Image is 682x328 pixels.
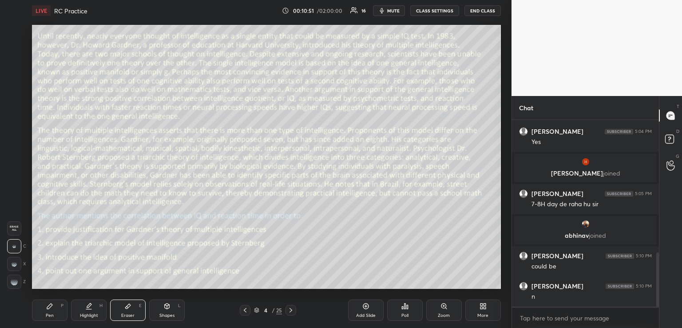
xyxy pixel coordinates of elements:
[356,313,376,318] div: Add Slide
[519,252,527,260] img: default.png
[606,253,634,259] img: 4P8fHbbgJtejmAAAAAElFTkSuQmCC
[676,153,679,160] p: G
[7,275,26,289] div: Z
[99,304,103,308] div: H
[581,157,590,166] img: thumbnail.jpg
[512,120,659,307] div: grid
[635,191,652,196] div: 5:05 PM
[276,306,282,314] div: 25
[531,200,652,209] div: 7-8H day de raha hu sir
[531,128,583,136] h6: [PERSON_NAME]
[32,5,51,16] div: LIVE
[61,304,63,308] div: P
[512,96,540,120] p: Chat
[7,239,26,253] div: C
[636,284,652,289] div: 5:10 PM
[603,169,620,177] span: joined
[531,262,652,271] div: could be
[531,138,652,147] div: Yes
[589,231,606,240] span: joined
[635,129,652,134] div: 5:04 PM
[581,220,590,228] img: thumbnail.jpg
[531,190,583,198] h6: [PERSON_NAME]
[606,284,634,289] img: 4P8fHbbgJtejmAAAAAElFTkSuQmCC
[519,232,651,239] p: abhinav
[531,292,652,301] div: n
[178,304,181,308] div: L
[519,170,651,177] p: [PERSON_NAME]
[80,313,98,318] div: Highlight
[519,282,527,290] img: default.png
[387,8,400,14] span: mute
[121,313,135,318] div: Eraser
[54,7,87,15] h4: RC Practice
[676,128,679,135] p: D
[677,103,679,110] p: T
[636,253,652,259] div: 5:10 PM
[7,257,26,271] div: X
[519,128,527,136] img: default.png
[373,5,405,16] button: mute
[605,191,633,196] img: 4P8fHbbgJtejmAAAAAElFTkSuQmCC
[438,313,450,318] div: Zoom
[46,313,54,318] div: Pen
[464,5,501,16] button: END CLASS
[272,308,274,313] div: /
[531,252,583,260] h6: [PERSON_NAME]
[410,5,459,16] button: CLASS SETTINGS
[261,308,270,313] div: 4
[605,129,633,134] img: 4P8fHbbgJtejmAAAAAElFTkSuQmCC
[519,190,527,198] img: default.png
[401,313,408,318] div: Poll
[531,282,583,290] h6: [PERSON_NAME]
[8,225,21,232] span: Erase all
[361,8,366,13] div: 16
[159,313,174,318] div: Shapes
[139,304,142,308] div: E
[477,313,488,318] div: More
